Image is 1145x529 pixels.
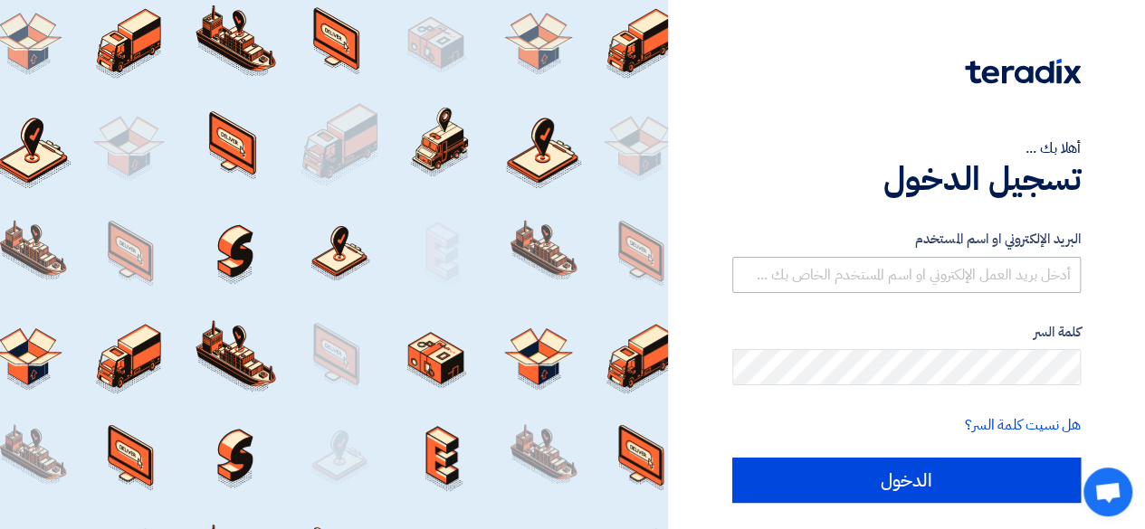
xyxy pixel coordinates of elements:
a: هل نسيت كلمة السر؟ [965,414,1081,436]
div: Open chat [1083,468,1132,516]
label: كلمة السر [732,322,1081,343]
img: Teradix logo [965,59,1081,84]
input: الدخول [732,458,1081,503]
input: أدخل بريد العمل الإلكتروني او اسم المستخدم الخاص بك ... [732,257,1081,293]
div: أهلا بك ... [732,137,1081,159]
label: البريد الإلكتروني او اسم المستخدم [732,229,1081,250]
h1: تسجيل الدخول [732,159,1081,199]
